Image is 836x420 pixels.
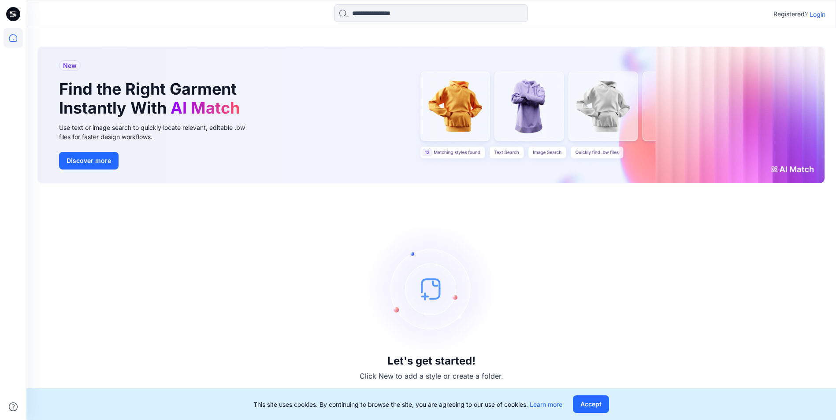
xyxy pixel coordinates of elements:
[59,123,257,141] div: Use text or image search to quickly locate relevant, editable .bw files for faster design workflows.
[360,371,503,381] p: Click New to add a style or create a folder.
[573,395,609,413] button: Accept
[773,9,808,19] p: Registered?
[59,80,244,118] h1: Find the Right Garment Instantly With
[365,223,498,355] img: empty-state-image.svg
[63,60,77,71] span: New
[253,400,562,409] p: This site uses cookies. By continuing to browse the site, you are agreeing to our use of cookies.
[171,98,240,118] span: AI Match
[59,152,119,169] button: Discover more
[810,10,825,19] p: Login
[530,401,562,408] a: Learn more
[387,355,476,367] h3: Let's get started!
